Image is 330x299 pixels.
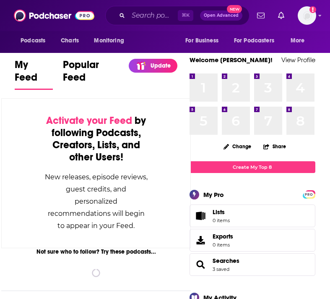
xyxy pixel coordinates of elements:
span: Searches [190,253,315,276]
span: Monitoring [94,35,124,47]
span: 0 items [213,218,230,223]
div: New releases, episode reviews, guest credits, and personalized recommendations will begin to appe... [44,171,148,232]
div: Search podcasts, credits, & more... [105,6,249,25]
button: open menu [179,33,229,49]
img: User Profile [298,6,316,25]
img: Podchaser - Follow, Share and Rate Podcasts [14,8,94,24]
button: Open AdvancedNew [200,10,242,21]
span: Lists [192,210,209,222]
input: Search podcasts, credits, & more... [128,9,178,22]
span: Exports [192,234,209,246]
span: Activate your Feed [46,114,132,127]
a: Show notifications dropdown [254,8,268,23]
a: Searches [192,259,209,270]
a: Show notifications dropdown [275,8,288,23]
button: open menu [285,33,315,49]
span: My Feed [15,58,53,89]
span: New [227,5,242,13]
span: More [291,35,305,47]
span: 0 items [213,242,233,248]
button: Share [263,138,286,155]
span: PRO [304,191,314,198]
a: My Feed [15,58,53,90]
button: Show profile menu [298,6,316,25]
a: 3 saved [213,266,229,272]
span: Logged in as paigerusher [298,6,316,25]
button: open menu [15,33,56,49]
span: Exports [213,233,233,240]
a: Exports [190,229,315,252]
div: Not sure who to follow? Try these podcasts... [1,248,191,255]
span: For Business [185,35,218,47]
a: Lists [190,205,315,227]
a: Update [129,59,177,73]
a: PRO [304,191,314,197]
div: by following Podcasts, Creators, Lists, and other Users! [44,115,148,163]
span: Open Advanced [204,13,239,18]
a: Popular Feed [63,58,124,90]
a: Charts [55,33,84,49]
div: My Pro [203,191,224,199]
svg: Add a profile image [309,6,316,13]
a: Welcome [PERSON_NAME]! [190,56,273,64]
span: Podcasts [21,35,45,47]
a: View Profile [281,56,315,64]
span: Lists [213,208,225,216]
span: ⌘ K [178,10,193,21]
button: open menu [88,33,135,49]
span: Charts [61,35,79,47]
p: Update [151,62,171,69]
button: open menu [229,33,286,49]
span: Popular Feed [63,58,124,89]
button: Change [218,141,256,152]
a: Searches [213,257,239,265]
a: Create My Top 8 [190,161,315,173]
span: For Podcasters [234,35,274,47]
span: Lists [213,208,230,216]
